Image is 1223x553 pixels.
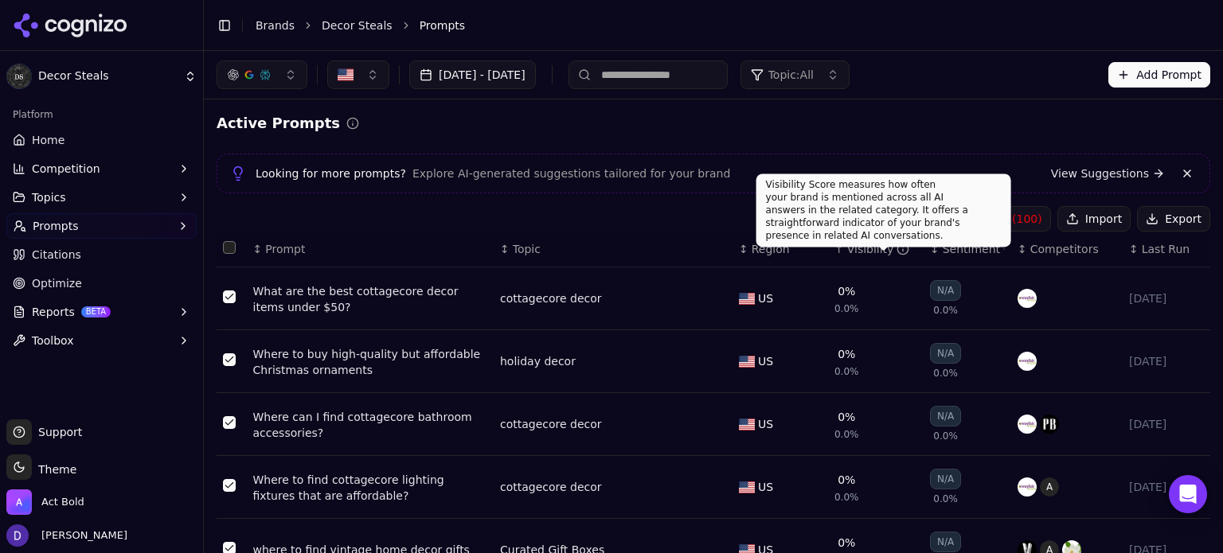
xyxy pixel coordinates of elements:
[6,102,197,127] div: Platform
[930,280,961,301] div: N/A
[32,132,64,148] span: Home
[217,112,340,134] h2: Active Prompts
[930,469,961,489] div: N/A
[1018,415,1037,434] img: wayfair
[1129,416,1204,432] div: [DATE]
[1040,477,1059,497] span: A
[6,524,29,547] img: David White
[739,356,755,368] img: US flag
[500,479,602,495] a: cottagecore decor
[834,491,859,504] span: 0.0%
[33,218,79,234] span: Prompts
[256,19,295,32] a: Brands
[223,353,236,366] button: Select row 76
[834,365,859,378] span: 0.0%
[1018,477,1037,497] img: wayfair
[6,489,32,515] img: Act Bold
[253,409,487,441] a: Where can I find cottagecore bathroom accessories?
[6,271,197,296] a: Optimize
[1178,164,1197,183] button: Dismiss banner
[1169,475,1207,513] div: Open Intercom Messenger
[256,166,406,181] span: Looking for more prompts?
[500,353,576,369] a: holiday decor
[253,241,487,257] div: ↕Prompt
[253,472,487,504] a: Where to find cottagecore lighting fixtures that are affordable?
[1137,206,1210,232] button: Export
[838,409,855,425] div: 0%
[322,18,393,33] a: Decor Steals
[943,241,1005,257] div: Sentiment
[500,290,602,306] a: cottagecore decor
[838,346,855,362] div: 0%
[834,241,917,257] div: ↑Visibility
[838,535,855,551] div: 0%
[32,304,75,320] span: Reports
[838,472,855,488] div: 0%
[6,524,127,547] button: Open user button
[828,232,924,267] th: brandMentionRate
[739,481,755,493] img: US flag
[1018,241,1116,257] div: ↕Competitors
[265,241,305,257] span: Prompt
[739,293,755,305] img: US flag
[758,353,773,369] span: US
[758,290,773,306] span: US
[739,241,822,257] div: ↕Region
[6,156,197,181] button: Competition
[1108,62,1210,88] button: Add Prompt
[768,67,814,83] span: Topic: All
[1011,232,1123,267] th: Competitors
[930,532,961,552] div: N/A
[930,241,1005,257] div: ↕Sentiment
[6,64,32,89] img: Decor Steals
[223,479,236,492] button: Select row 78
[223,416,236,429] button: Select row 77
[35,528,127,543] span: [PERSON_NAME]
[1018,289,1037,308] img: wayfair
[81,306,111,317] span: BETA
[6,299,197,325] button: ReportsBETA
[752,241,790,257] span: Region
[253,346,487,378] a: Where to buy high-quality but affordable Christmas ornaments
[338,67,354,83] img: United States
[1129,479,1204,495] div: [DATE]
[253,283,487,315] a: What are the best cottagecore decor items under $50?
[38,69,178,84] span: Decor Steals
[1123,232,1210,267] th: Last Run
[32,161,100,177] span: Competition
[1057,206,1131,232] button: Import
[930,406,961,426] div: N/A
[924,232,1011,267] th: sentiment
[847,241,910,257] div: Visibility
[1018,352,1037,371] img: wayfair
[32,424,82,440] span: Support
[494,232,733,267] th: Topic
[412,166,730,181] span: Explore AI-generated suggestions tailored for your brand
[933,367,958,380] span: 0.0%
[247,232,494,267] th: Prompt
[1142,241,1190,257] span: Last Run
[500,416,602,432] a: cottagecore decor
[758,479,773,495] span: US
[6,242,197,267] a: Citations
[834,302,859,315] span: 0.0%
[739,419,755,430] img: US flag
[41,495,84,509] span: Act Bold
[6,328,197,353] button: Toolbox
[420,18,466,33] span: Prompts
[834,428,859,441] span: 0.0%
[500,241,726,257] div: ↕Topic
[6,127,197,153] a: Home
[223,290,236,303] button: Select row 75
[6,213,197,239] button: Prompts
[1051,166,1165,181] a: View Suggestions
[1129,353,1204,369] div: [DATE]
[933,430,958,442] span: 0.0%
[32,333,74,349] span: Toolbox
